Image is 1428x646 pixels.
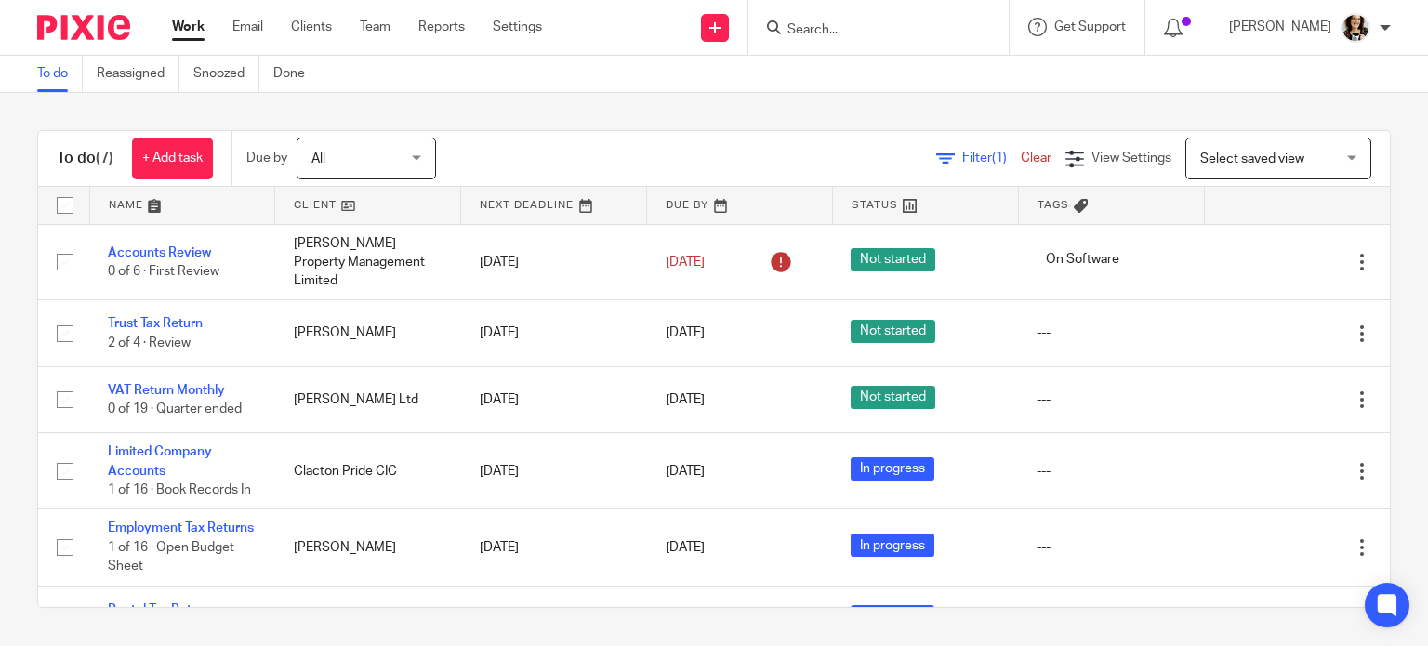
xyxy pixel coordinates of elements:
[97,56,179,92] a: Reassigned
[108,521,254,534] a: Employment Tax Returns
[666,465,705,478] span: [DATE]
[666,327,705,340] span: [DATE]
[786,22,953,39] input: Search
[108,541,234,573] span: 1 of 16 · Open Budget Sheet
[1091,152,1171,165] span: View Settings
[1037,538,1185,557] div: ---
[360,18,390,36] a: Team
[1037,390,1185,409] div: ---
[108,317,203,330] a: Trust Tax Return
[962,152,1021,165] span: Filter
[418,18,465,36] a: Reports
[1021,152,1051,165] a: Clear
[96,151,113,165] span: (7)
[666,256,705,269] span: [DATE]
[493,18,542,36] a: Settings
[172,18,205,36] a: Work
[461,509,647,586] td: [DATE]
[37,15,130,40] img: Pixie
[851,605,934,628] span: In progress
[275,366,461,432] td: [PERSON_NAME] Ltd
[108,603,211,616] a: Rental Tax Return
[57,149,113,168] h1: To do
[132,138,213,179] a: + Add task
[851,248,935,271] span: Not started
[461,366,647,432] td: [DATE]
[108,336,191,349] span: 2 of 4 · Review
[666,541,705,554] span: [DATE]
[108,384,225,397] a: VAT Return Monthly
[108,445,212,477] a: Limited Company Accounts
[1341,13,1370,43] img: 2020-11-15%2017.26.54-1.jpg
[1037,323,1185,342] div: ---
[275,509,461,586] td: [PERSON_NAME]
[108,402,242,415] span: 0 of 19 · Quarter ended
[311,152,325,165] span: All
[992,152,1007,165] span: (1)
[108,265,219,278] span: 0 of 6 · First Review
[461,300,647,366] td: [DATE]
[275,224,461,300] td: [PERSON_NAME] Property Management Limited
[37,56,83,92] a: To do
[851,386,935,409] span: Not started
[1037,462,1185,481] div: ---
[1054,20,1126,33] span: Get Support
[273,56,319,92] a: Done
[193,56,259,92] a: Snoozed
[246,149,287,167] p: Due by
[108,483,251,496] span: 1 of 16 · Book Records In
[275,433,461,509] td: Clacton Pride CIC
[1037,248,1129,271] span: On Software
[232,18,263,36] a: Email
[461,224,647,300] td: [DATE]
[666,393,705,406] span: [DATE]
[275,300,461,366] td: [PERSON_NAME]
[851,457,934,481] span: In progress
[108,246,211,259] a: Accounts Review
[1229,18,1331,36] p: [PERSON_NAME]
[1038,200,1069,210] span: Tags
[851,320,935,343] span: Not started
[461,433,647,509] td: [DATE]
[291,18,332,36] a: Clients
[1200,152,1304,165] span: Select saved view
[851,534,934,557] span: In progress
